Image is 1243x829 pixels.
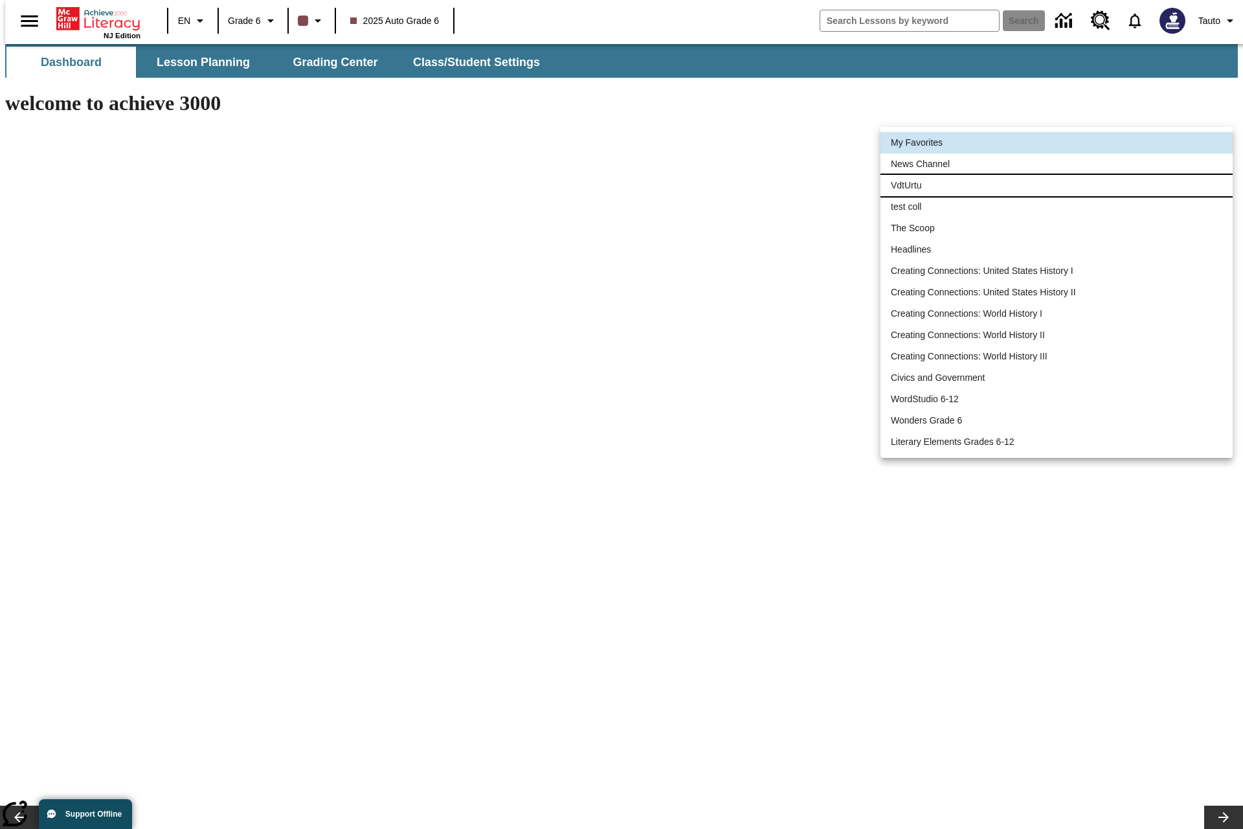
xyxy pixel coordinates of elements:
li: WordStudio 6-12 [880,389,1233,410]
li: Creating Connections: United States History II [880,282,1233,303]
body: Maximum 600 characters Press Escape to exit toolbar Press Alt + F10 to reach toolbar [5,10,189,22]
li: Civics and Government [880,367,1233,389]
li: Creating Connections: World History III [880,346,1233,367]
p: Auto class announcement [DATE] 07:38:05 [5,10,189,22]
li: test coll [880,196,1233,218]
li: Headlines [880,239,1233,260]
li: The Scoop [880,218,1233,239]
li: Creating Connections: World History I [880,303,1233,324]
li: News Channel [880,153,1233,175]
li: My Favorites [880,132,1233,153]
li: Literary Elements Grades 6-12 [880,431,1233,453]
li: Wonders Grade 6 [880,410,1233,431]
li: Creating Connections: World History II [880,324,1233,346]
li: Creating Connections: United States History I [880,260,1233,282]
li: VdtUrtu [880,175,1233,196]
